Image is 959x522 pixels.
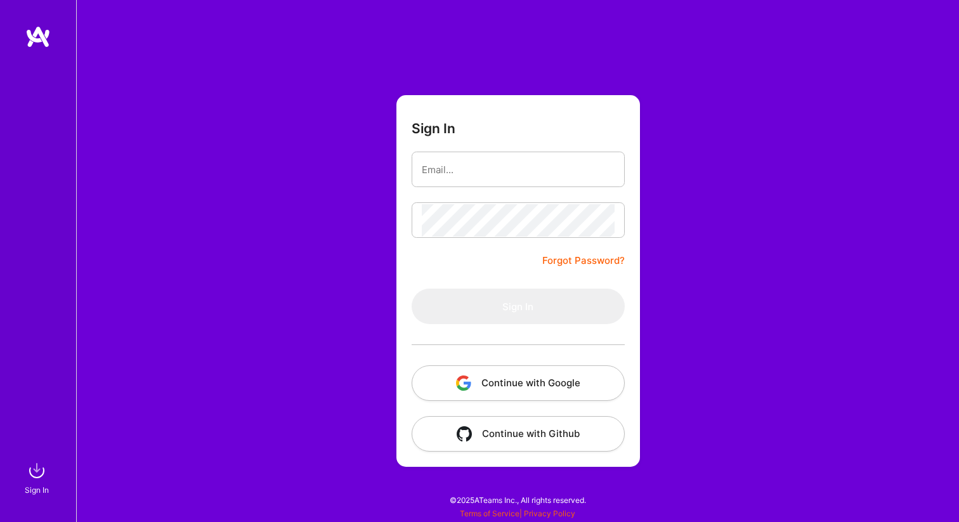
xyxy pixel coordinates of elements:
[460,509,519,518] a: Terms of Service
[460,509,575,518] span: |
[542,253,625,268] a: Forgot Password?
[412,289,625,324] button: Sign In
[457,426,472,441] img: icon
[412,416,625,452] button: Continue with Github
[24,458,49,483] img: sign in
[412,121,455,136] h3: Sign In
[25,483,49,497] div: Sign In
[456,375,471,391] img: icon
[422,153,615,186] input: Email...
[524,509,575,518] a: Privacy Policy
[76,484,959,516] div: © 2025 ATeams Inc., All rights reserved.
[27,458,49,497] a: sign inSign In
[412,365,625,401] button: Continue with Google
[25,25,51,48] img: logo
